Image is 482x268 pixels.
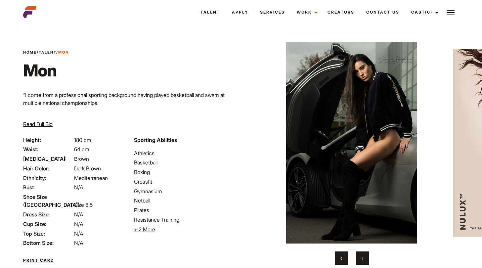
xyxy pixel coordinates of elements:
a: Print Card [23,257,54,263]
span: Waist: [23,145,73,153]
img: Montana leaning against a supercar [256,42,446,244]
span: N/A [74,211,83,218]
li: Pilates [134,206,237,214]
span: Size 8.5 [74,201,93,208]
li: Resistance Training [134,216,237,224]
span: Mediterranean [74,175,108,181]
img: Burger icon [447,9,455,17]
span: Hair Color: [23,164,73,172]
span: 64 cm [74,146,89,153]
li: Gymnasium [134,187,237,195]
span: + 2 More [134,226,155,233]
a: Creators [322,3,360,21]
span: Shoe Size ([GEOGRAPHIC_DATA]): [23,193,73,209]
img: cropped-aefm-brand-fav-22-square.png [23,6,36,19]
span: N/A [74,184,83,191]
a: Talent [39,50,56,55]
h1: Mon [23,61,69,80]
p: “I come from a professional sporting background having played basketball and swam at multiple nat... [23,91,237,107]
a: Contact Us [360,3,405,21]
span: N/A [74,221,83,227]
span: Dark Brown [74,165,101,172]
span: / / [23,50,69,55]
span: Previous [340,255,342,261]
span: N/A [74,230,83,237]
strong: Sporting Abilities [134,137,177,143]
a: Work [291,3,322,21]
a: Services [254,3,291,21]
li: Netball [134,197,237,204]
a: Cast(0) [405,3,442,21]
span: Ethnicity: [23,174,73,182]
li: Crossfit [134,178,237,186]
span: (0) [425,10,432,15]
span: Cup Size: [23,220,73,228]
span: Next [362,255,363,261]
li: Boxing [134,168,237,176]
span: Read Full Bio [23,121,53,127]
span: Height: [23,136,73,144]
span: [MEDICAL_DATA]: [23,155,73,163]
a: Talent [195,3,226,21]
li: Basketball [134,158,237,166]
span: Top Size: [23,230,73,238]
span: N/A [74,240,83,246]
button: Read Full Bio [23,120,53,128]
span: Brown [74,156,89,162]
span: Bottom Size: [23,239,73,247]
span: 180 cm [74,137,91,143]
p: I then went onto play basketball for Australia in mu junior career for three years travelling to ... [23,112,237,136]
strong: Mon [58,50,69,55]
a: Apply [226,3,254,21]
li: Athletics [134,149,237,157]
span: Bust: [23,183,73,191]
a: Home [23,50,37,55]
span: Dress Size: [23,210,73,218]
